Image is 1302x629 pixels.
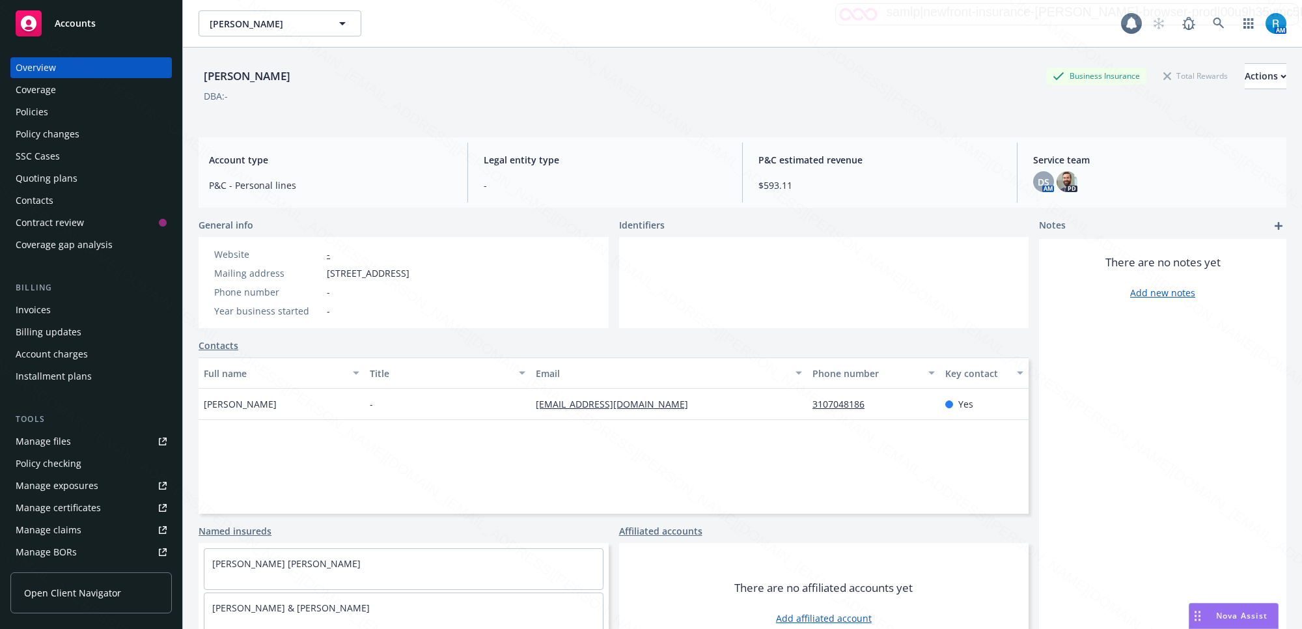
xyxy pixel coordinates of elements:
[1046,68,1146,84] div: Business Insurance
[1157,68,1234,84] div: Total Rewards
[16,79,56,100] div: Coverage
[204,367,345,380] div: Full name
[214,247,322,261] div: Website
[536,367,788,380] div: Email
[10,542,172,563] a: Manage BORs
[10,212,172,233] a: Contract review
[24,586,121,600] span: Open Client Navigator
[1206,10,1232,36] a: Search
[214,304,322,318] div: Year business started
[327,266,409,280] span: [STREET_ADDRESS]
[16,146,60,167] div: SSC Cases
[55,18,96,29] span: Accounts
[1038,175,1049,189] span: DS
[10,300,172,320] a: Invoices
[10,520,172,540] a: Manage claims
[10,146,172,167] a: SSC Cases
[16,102,48,122] div: Policies
[204,89,228,103] div: DBA: -
[16,168,77,189] div: Quoting plans
[16,234,113,255] div: Coverage gap analysis
[16,453,81,474] div: Policy checking
[1189,604,1206,628] div: Drag to move
[199,10,361,36] button: [PERSON_NAME]
[1057,171,1077,192] img: photo
[199,68,296,85] div: [PERSON_NAME]
[1266,13,1286,34] img: photo
[16,322,81,342] div: Billing updates
[1105,255,1221,270] span: There are no notes yet
[16,366,92,387] div: Installment plans
[10,79,172,100] a: Coverage
[199,357,365,389] button: Full name
[210,17,322,31] span: [PERSON_NAME]
[1189,603,1279,629] button: Nova Assist
[16,475,98,496] div: Manage exposures
[10,5,172,42] a: Accounts
[16,520,81,540] div: Manage claims
[16,497,101,518] div: Manage certificates
[10,234,172,255] a: Coverage gap analysis
[199,218,253,232] span: General info
[10,344,172,365] a: Account charges
[16,300,51,320] div: Invoices
[10,497,172,518] a: Manage certificates
[758,178,1001,192] span: $593.11
[619,218,665,232] span: Identifiers
[327,248,330,260] a: -
[10,453,172,474] a: Policy checking
[1146,10,1172,36] a: Start snowing
[370,367,511,380] div: Title
[10,102,172,122] a: Policies
[484,153,727,167] span: Legal entity type
[10,124,172,145] a: Policy changes
[10,431,172,452] a: Manage files
[807,357,940,389] button: Phone number
[940,357,1029,389] button: Key contact
[199,339,238,352] a: Contacts
[10,322,172,342] a: Billing updates
[1245,63,1286,89] button: Actions
[10,475,172,496] a: Manage exposures
[1130,286,1195,300] a: Add new notes
[1176,10,1202,36] a: Report a Bug
[484,178,727,192] span: -
[212,557,361,570] a: [PERSON_NAME] [PERSON_NAME]
[734,580,913,596] span: There are no affiliated accounts yet
[16,124,79,145] div: Policy changes
[16,344,88,365] div: Account charges
[10,413,172,426] div: Tools
[327,304,330,318] span: -
[1245,64,1286,89] div: Actions
[531,357,807,389] button: Email
[209,153,452,167] span: Account type
[536,398,699,410] a: [EMAIL_ADDRESS][DOMAIN_NAME]
[10,281,172,294] div: Billing
[204,397,277,411] span: [PERSON_NAME]
[1271,218,1286,234] a: add
[776,611,872,625] a: Add affiliated account
[1236,10,1262,36] a: Switch app
[10,57,172,78] a: Overview
[10,190,172,211] a: Contacts
[1033,153,1276,167] span: Service team
[16,542,77,563] div: Manage BORs
[214,266,322,280] div: Mailing address
[10,168,172,189] a: Quoting plans
[212,602,370,614] a: [PERSON_NAME] & [PERSON_NAME]
[945,367,1009,380] div: Key contact
[812,398,875,410] a: 3107048186
[758,153,1001,167] span: P&C estimated revenue
[214,285,322,299] div: Phone number
[370,397,373,411] span: -
[209,178,452,192] span: P&C - Personal lines
[199,524,271,538] a: Named insureds
[619,524,702,538] a: Affiliated accounts
[16,431,71,452] div: Manage files
[812,367,921,380] div: Phone number
[16,57,56,78] div: Overview
[10,366,172,387] a: Installment plans
[327,285,330,299] span: -
[16,190,53,211] div: Contacts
